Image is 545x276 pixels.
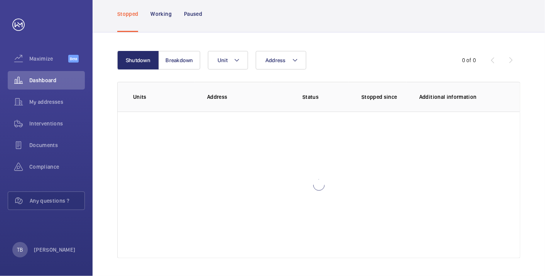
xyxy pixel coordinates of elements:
button: Unit [208,51,248,69]
span: Interventions [29,120,85,127]
div: 0 of 0 [462,56,476,64]
span: Any questions ? [30,197,84,205]
p: [PERSON_NAME] [34,246,76,254]
button: Breakdown [159,51,200,69]
p: Stopped [117,10,138,18]
p: Stopped since [361,93,407,101]
span: My addresses [29,98,85,106]
p: Working [150,10,171,18]
p: Paused [184,10,202,18]
button: Shutdown [117,51,159,69]
span: Dashboard [29,76,85,84]
span: Documents [29,141,85,149]
span: Maximize [29,55,68,63]
button: Address [256,51,306,69]
p: TB [17,246,23,254]
span: Address [265,57,286,63]
span: Unit [218,57,228,63]
p: Units [133,93,195,101]
span: Beta [68,55,79,63]
span: Compliance [29,163,85,171]
p: Additional information [419,93,505,101]
p: Status [277,93,344,101]
p: Address [207,93,272,101]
